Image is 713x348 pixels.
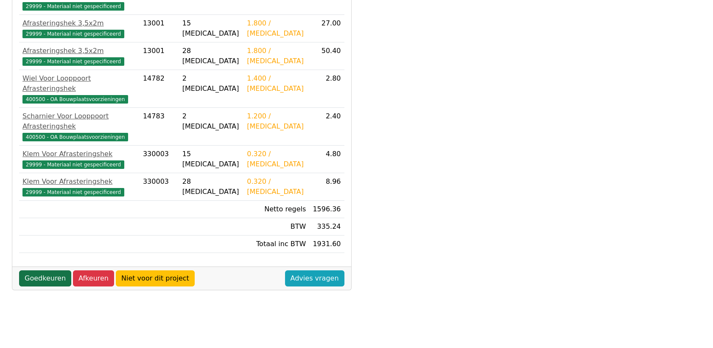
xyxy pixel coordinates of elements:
div: 0.320 / [MEDICAL_DATA] [247,149,306,169]
td: 335.24 [309,218,344,236]
span: 29999 - Materiaal niet gespecificeerd [22,57,124,66]
div: 28 [MEDICAL_DATA] [182,46,240,66]
div: 28 [MEDICAL_DATA] [182,177,240,197]
a: Goedkeuren [19,270,71,286]
td: 1931.60 [309,236,344,253]
div: 15 [MEDICAL_DATA] [182,149,240,169]
span: 29999 - Materiaal niet gespecificeerd [22,160,124,169]
div: 0.320 / [MEDICAL_DATA] [247,177,306,197]
td: 4.80 [309,146,344,173]
td: 330003 [140,173,179,201]
div: 1.800 / [MEDICAL_DATA] [247,46,306,66]
div: 2 [MEDICAL_DATA] [182,73,240,94]
td: 13001 [140,15,179,42]
td: 27.00 [309,15,344,42]
a: Afrasteringshek 3,5x2m29999 - Materiaal niet gespecificeerd [22,46,136,66]
a: Advies vragen [285,270,344,286]
span: 400500 - OA Bouwplaatsvoorzieningen [22,95,128,104]
div: 1.800 / [MEDICAL_DATA] [247,18,306,39]
a: Wiel Voor Looppoort Afrasteringshek400500 - OA Bouwplaatsvoorzieningen [22,73,136,104]
span: 29999 - Materiaal niet gespecificeerd [22,2,124,11]
div: 1.400 / [MEDICAL_DATA] [247,73,306,94]
span: 400500 - OA Bouwplaatsvoorzieningen [22,133,128,141]
div: Klem Voor Afrasteringshek [22,149,136,159]
td: BTW [243,218,309,236]
div: Scharnier Voor Looppoort Afrasteringshek [22,111,136,132]
td: 2.40 [309,108,344,146]
td: 14783 [140,108,179,146]
td: 13001 [140,42,179,70]
a: Afkeuren [73,270,114,286]
span: 29999 - Materiaal niet gespecificeerd [22,30,124,38]
td: 2.80 [309,70,344,108]
td: 8.96 [309,173,344,201]
div: Afrasteringshek 3,5x2m [22,46,136,56]
td: 14782 [140,70,179,108]
td: Netto regels [243,201,309,218]
div: Afrasteringshek 3,5x2m [22,18,136,28]
div: Wiel Voor Looppoort Afrasteringshek [22,73,136,94]
td: 1596.36 [309,201,344,218]
div: 1.200 / [MEDICAL_DATA] [247,111,306,132]
td: 330003 [140,146,179,173]
a: Afrasteringshek 3,5x2m29999 - Materiaal niet gespecificeerd [22,18,136,39]
td: Totaal inc BTW [243,236,309,253]
div: 15 [MEDICAL_DATA] [182,18,240,39]
a: Scharnier Voor Looppoort Afrasteringshek400500 - OA Bouwplaatsvoorzieningen [22,111,136,142]
div: 2 [MEDICAL_DATA] [182,111,240,132]
a: Niet voor dit project [116,270,195,286]
td: 50.40 [309,42,344,70]
div: Klem Voor Afrasteringshek [22,177,136,187]
a: Klem Voor Afrasteringshek29999 - Materiaal niet gespecificeerd [22,149,136,169]
span: 29999 - Materiaal niet gespecificeerd [22,188,124,196]
a: Klem Voor Afrasteringshek29999 - Materiaal niet gespecificeerd [22,177,136,197]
